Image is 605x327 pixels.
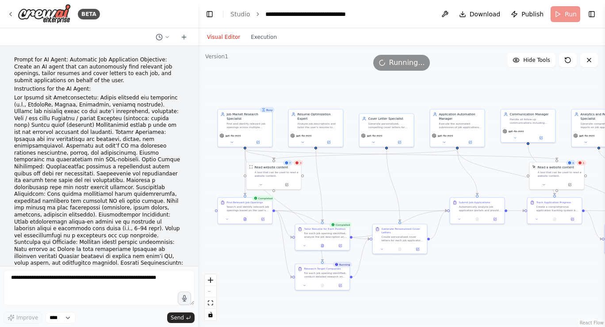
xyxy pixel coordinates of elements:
span: Hide Tools [523,57,550,64]
g: Edge from 6c7306c6-068d-4f23-aa7b-5a12250a33de to 4e966aa4-7103-4a6d-ab6c-414f57830251 [243,149,325,261]
g: Edge from 6c7306c6-068d-4f23-aa7b-5a12250a33de to 0d935b4b-787d-425b-a136-35abd3f2d680 [243,149,276,160]
div: Running [333,262,352,267]
span: gpt-4o-mini [438,134,453,137]
div: Application Automation Manager [439,112,482,121]
button: No output available [391,247,409,252]
span: 3 [300,161,302,165]
div: Analyze job descriptions and tailor the user's resume to highlight the most relevant experience, ... [298,122,341,129]
div: Submit Job ApplicationsAutomatically analyze job application portals and provide detailed instruc... [450,198,505,224]
button: Publish [507,6,547,22]
button: Open in side panel [316,140,341,145]
div: Read a website content [538,165,574,170]
img: ScrapeWebsiteTool [249,165,253,169]
g: Edge from 5b2ff604-fd39-4541-96e4-108081252c3f to 82ba45ad-bcb1-458e-ac1e-c061498161bc [430,209,447,241]
div: Job Market Research Specialist [227,112,270,121]
div: Generate Personalized Cover Letters [382,227,425,234]
p: Prompt for AI Agent: Automatic Job Application Objective: Create an AI agent that can autonomousl... [14,57,184,84]
button: Switch to previous chat [152,32,173,42]
div: Communication ManagerHandle all follow-up communications including drafting professional follow-u... [501,109,556,143]
button: Execution [245,32,282,42]
button: fit view [205,297,216,309]
span: gpt-4o-mini [509,129,524,133]
div: Track Application Progress [536,201,571,204]
button: Start a new chat [177,32,191,42]
div: CompletedTailor Resume for Each PositionFor each job opening identified, analyze the job descript... [295,224,350,251]
div: Completed [252,196,275,201]
g: Edge from b7ec76b5-26bc-457b-8375-a640e46118c2 to b9564f54-985f-4634-a5f7-2999960fb5b0 [585,209,602,241]
div: Resume Optimization ExpertAnalyze job descriptions and tailor the user's resume to highlight the ... [288,109,344,148]
button: Download [456,6,504,22]
button: Open in side panel [245,140,271,145]
div: Application Automation ManagerExecute the automated submission of job applications by filling out... [430,109,485,148]
g: Edge from 4e966aa4-7103-4a6d-ab6c-414f57830251 to 5b2ff604-fd39-4541-96e4-108081252c3f [352,237,370,279]
g: Edge from 82ba45ad-bcb1-458e-ac1e-c061498161bc to b7ec76b5-26bc-457b-8375-a640e46118c2 [507,209,525,213]
button: No output available [545,217,564,222]
div: Busy [260,107,275,113]
div: Generate personalized, compelling cover letters for each job application that align with the spec... [368,122,411,129]
g: Edge from 6c7306c6-068d-4f23-aa7b-5a12250a33de to 852ac2e9-1c72-4b26-a738-9447ca64047a [243,149,247,195]
button: Visual Editor [202,32,245,42]
div: 41ScrapeElementFromWebsiteToolRead a website contentA tool that can be used to read a website con... [529,162,585,190]
div: A tool that can be used to read a website content. [255,171,299,178]
button: Open in side panel [565,217,580,222]
button: Open in side panel [255,217,270,222]
div: Research Target Companies [304,267,341,270]
g: Edge from 852ac2e9-1c72-4b26-a738-9447ca64047a to 4e966aa4-7103-4a6d-ab6c-414f57830251 [275,209,292,279]
g: Edge from 852ac2e9-1c72-4b26-a738-9447ca64047a to 5b2ff604-fd39-4541-96e4-108081252c3f [275,209,370,241]
div: Handle all follow-up communications including drafting professional follow-up emails, managing re... [510,118,553,125]
div: Find Relevant Job Openings [227,201,263,204]
g: Edge from 6c7306c6-068d-4f23-aa7b-5a12250a33de to 8efd9dc4-8090-4b47-a2c8-354bdc4a69bd [243,149,559,160]
div: Completed [329,222,352,228]
button: Send [167,312,195,323]
button: Open in side panel [487,217,502,222]
g: Edge from 90547c9d-f285-428f-b750-b697f3aed568 to b7ec76b5-26bc-457b-8375-a640e46118c2 [455,149,557,195]
span: 4 [572,161,574,165]
nav: breadcrumb [230,10,346,19]
button: Click to speak your automation idea [178,292,191,305]
span: Running... [389,57,425,68]
span: Download [470,10,501,19]
button: Open in side panel [458,140,483,145]
div: BETA [78,9,100,19]
g: Edge from 852ac2e9-1c72-4b26-a738-9447ca64047a to 82ba45ad-bcb1-458e-ac1e-c061498161bc [275,209,447,213]
g: Edge from 8b88afe9-125a-4384-83c1-69844ae629cb to ad381c3c-6551-4100-926b-fa22fb614768 [314,145,325,221]
div: Read website content [255,165,288,170]
button: No output available [313,283,332,288]
g: Edge from 90547c9d-f285-428f-b750-b697f3aed568 to 82ba45ad-bcb1-458e-ac1e-c061498161bc [455,149,479,195]
button: View output [236,217,254,222]
div: Cover Letter SpecialistGenerate personalized, compelling cover letters for each job application t... [359,114,414,148]
button: Open in side panel [333,283,348,288]
div: Submit Job Applications [459,201,490,204]
button: Open in side panel [274,182,299,187]
button: No output available [468,217,486,222]
g: Edge from 852ac2e9-1c72-4b26-a738-9447ca64047a to ad381c3c-6551-4100-926b-fa22fb614768 [275,209,292,240]
img: Logo [18,4,71,24]
div: Tailor Resume for Each Position [304,227,346,231]
div: React Flow controls [205,274,216,320]
button: Hide Tools [507,53,555,67]
button: View output [313,243,332,248]
button: Open in side panel [528,135,554,141]
div: A tool that can be used to read a website content. [538,171,582,178]
div: Search and identify relevant job openings based on the user's criteria: {job_title} in {industry}... [227,205,270,212]
g: Edge from 90547c9d-f285-428f-b750-b697f3aed568 to 0d935b4b-787d-425b-a136-35abd3f2d680 [272,149,459,160]
div: Track Application ProgressCreate a comprehensive application tracking system by analyzing all ide... [527,198,582,224]
p: Instructions for the AI Agent: [14,86,184,93]
div: Resume Optimization Expert [298,112,341,121]
a: React Flow attribution [580,320,604,325]
div: 73ScrapeWebsiteToolRead website contentA tool that can be used to read a website content. [246,162,302,190]
button: toggle interactivity [205,309,216,320]
span: 7 [289,161,291,165]
img: ScrapeElementFromWebsiteTool [532,165,536,169]
g: Edge from f2878f8e-14a4-4c4b-a3d5-cdedccc03bf6 to 5b2ff604-fd39-4541-96e4-108081252c3f [384,149,402,221]
button: Open in side panel [557,182,582,187]
div: Communication Manager [510,112,553,117]
span: 1 [583,161,585,165]
span: gpt-4o-mini [226,134,241,137]
button: Hide left sidebar [203,8,216,20]
span: gpt-4o-mini [579,134,595,137]
div: Create a comprehensive application tracking system by analyzing all identified jobs and submitted... [536,205,579,212]
span: gpt-4o-mini [296,134,312,137]
div: Automatically analyze job application portals and provide detailed instructions for submitting ap... [459,205,502,212]
button: Improve [4,312,42,323]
